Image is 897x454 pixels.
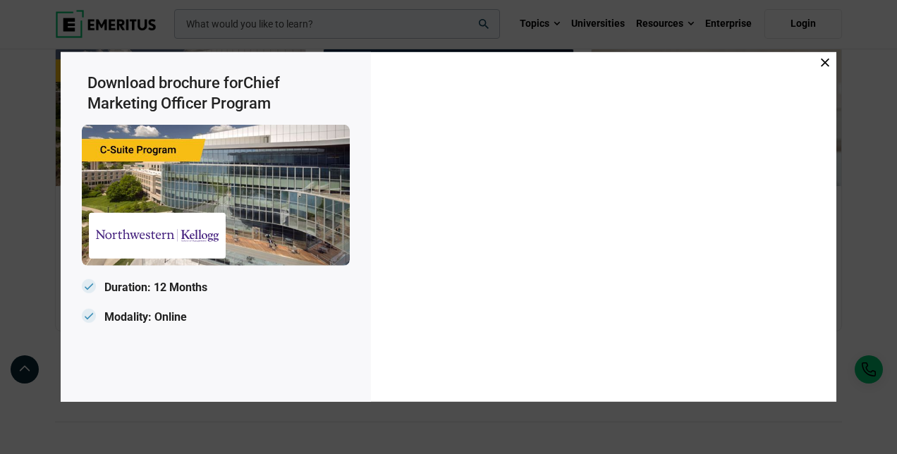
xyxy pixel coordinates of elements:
[82,125,350,266] img: Emeritus
[82,306,350,328] p: Modality: Online
[87,74,280,112] span: Chief Marketing Officer Program
[87,73,350,114] h3: Download brochure for
[82,277,350,299] p: Duration: 12 Months
[96,220,219,252] img: Emeritus
[378,59,829,391] iframe: Download Brochure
